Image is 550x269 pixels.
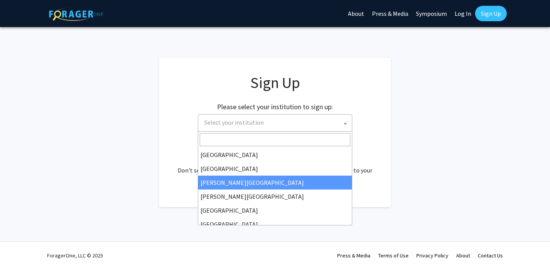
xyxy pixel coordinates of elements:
[200,133,350,146] input: Search
[478,252,503,259] a: Contact Us
[475,6,507,21] a: Sign Up
[198,189,352,203] li: [PERSON_NAME][GEOGRAPHIC_DATA]
[175,147,375,184] div: Already have an account? . Don't see your institution? about bringing ForagerOne to your institut...
[175,73,375,92] h1: Sign Up
[198,176,352,189] li: [PERSON_NAME][GEOGRAPHIC_DATA]
[337,252,370,259] a: Press & Media
[198,203,352,217] li: [GEOGRAPHIC_DATA]
[198,162,352,176] li: [GEOGRAPHIC_DATA]
[204,118,264,126] span: Select your institution
[49,7,103,21] img: ForagerOne Logo
[201,115,352,130] span: Select your institution
[217,103,333,111] h2: Please select your institution to sign up:
[47,242,103,269] div: ForagerOne, LLC © 2025
[198,114,352,132] span: Select your institution
[198,217,352,231] li: [GEOGRAPHIC_DATA]
[198,148,352,162] li: [GEOGRAPHIC_DATA]
[456,252,470,259] a: About
[378,252,409,259] a: Terms of Use
[6,234,33,263] iframe: Chat
[416,252,448,259] a: Privacy Policy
